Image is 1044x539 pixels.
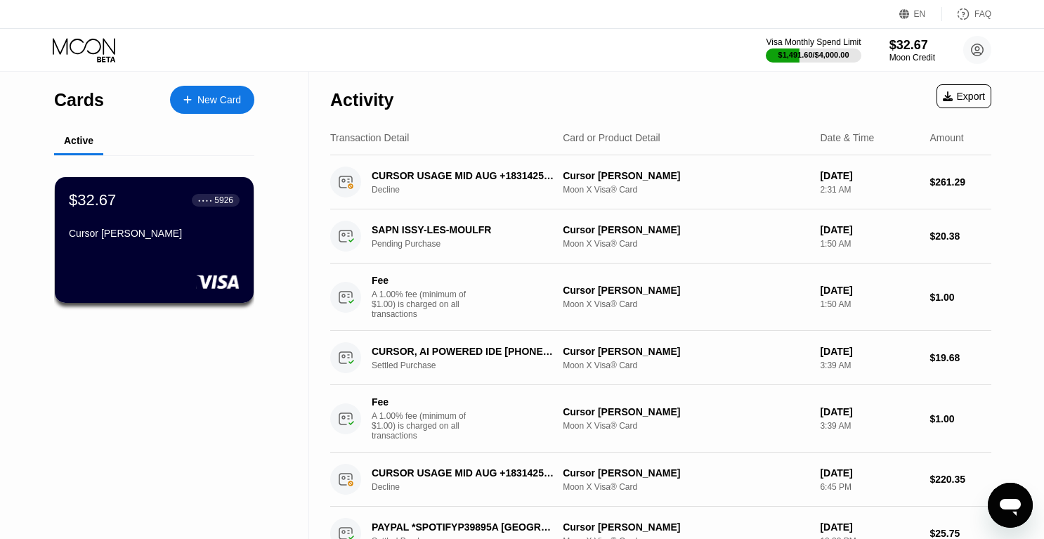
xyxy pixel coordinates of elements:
[563,224,809,235] div: Cursor [PERSON_NAME]
[64,135,93,146] div: Active
[766,37,861,63] div: Visa Monthly Spend Limit$1,491.60/$4,000.00
[372,224,557,235] div: SAPN ISSY-LES-MOULFR
[330,209,991,264] div: SAPN ISSY-LES-MOULFRPending PurchaseCursor [PERSON_NAME]Moon X Visa® Card[DATE]1:50 AM$20.38
[820,185,918,195] div: 2:31 AM
[820,299,918,309] div: 1:50 AM
[330,264,991,331] div: FeeA 1.00% fee (minimum of $1.00) is charged on all transactionsCursor [PERSON_NAME]Moon X Visa® ...
[330,155,991,209] div: CURSOR USAGE MID AUG +18314259504 USDeclineCursor [PERSON_NAME]Moon X Visa® Card[DATE]2:31 AM$261.29
[563,467,809,479] div: Cursor [PERSON_NAME]
[820,421,918,431] div: 3:39 AM
[372,290,477,319] div: A 1.00% fee (minimum of $1.00) is charged on all transactions
[563,285,809,296] div: Cursor [PERSON_NAME]
[563,421,809,431] div: Moon X Visa® Card
[55,177,254,303] div: $32.67● ● ● ●5926Cursor [PERSON_NAME]
[778,51,849,59] div: $1,491.60 / $4,000.00
[563,132,660,143] div: Card or Product Detail
[942,7,991,21] div: FAQ
[974,9,991,19] div: FAQ
[820,132,874,143] div: Date & Time
[330,331,991,385] div: CURSOR, AI POWERED IDE [PHONE_NUMBER] USSettled PurchaseCursor [PERSON_NAME]Moon X Visa® Card[DAT...
[929,230,991,242] div: $20.38
[929,474,991,485] div: $220.35
[820,467,918,479] div: [DATE]
[889,38,935,63] div: $32.67Moon Credit
[899,7,942,21] div: EN
[372,275,470,286] div: Fee
[820,285,918,296] div: [DATE]
[198,198,212,202] div: ● ● ● ●
[937,84,991,108] div: Export
[929,413,991,424] div: $1.00
[330,132,409,143] div: Transaction Detail
[988,483,1033,528] iframe: Bouton de lancement de la fenêtre de messagerie
[820,361,918,370] div: 3:39 AM
[563,482,809,492] div: Moon X Visa® Card
[820,239,918,249] div: 1:50 AM
[372,239,571,249] div: Pending Purchase
[820,482,918,492] div: 6:45 PM
[929,352,991,363] div: $19.68
[820,224,918,235] div: [DATE]
[372,521,557,533] div: PAYPAL *SPOTIFYP39895A [GEOGRAPHIC_DATA] MX
[372,411,477,441] div: A 1.00% fee (minimum of $1.00) is charged on all transactions
[330,385,991,453] div: FeeA 1.00% fee (minimum of $1.00) is charged on all transactionsCursor [PERSON_NAME]Moon X Visa® ...
[69,191,116,209] div: $32.67
[820,170,918,181] div: [DATE]
[372,185,571,195] div: Decline
[197,94,241,106] div: New Card
[214,195,233,205] div: 5926
[820,406,918,417] div: [DATE]
[330,90,393,110] div: Activity
[372,467,557,479] div: CURSOR USAGE MID AUG +18314259504 US
[766,37,861,47] div: Visa Monthly Spend Limit
[372,361,571,370] div: Settled Purchase
[563,239,809,249] div: Moon X Visa® Card
[563,170,809,181] div: Cursor [PERSON_NAME]
[929,292,991,303] div: $1.00
[929,176,991,188] div: $261.29
[54,90,104,110] div: Cards
[563,299,809,309] div: Moon X Visa® Card
[69,228,240,239] div: Cursor [PERSON_NAME]
[330,453,991,507] div: CURSOR USAGE MID AUG +18314259504 USDeclineCursor [PERSON_NAME]Moon X Visa® Card[DATE]6:45 PM$220.35
[929,528,991,539] div: $25.75
[943,91,985,102] div: Export
[563,361,809,370] div: Moon X Visa® Card
[563,406,809,417] div: Cursor [PERSON_NAME]
[889,53,935,63] div: Moon Credit
[820,346,918,357] div: [DATE]
[563,185,809,195] div: Moon X Visa® Card
[170,86,254,114] div: New Card
[889,38,935,53] div: $32.67
[563,346,809,357] div: Cursor [PERSON_NAME]
[372,396,470,408] div: Fee
[914,9,926,19] div: EN
[372,346,557,357] div: CURSOR, AI POWERED IDE [PHONE_NUMBER] US
[820,521,918,533] div: [DATE]
[372,482,571,492] div: Decline
[929,132,963,143] div: Amount
[372,170,557,181] div: CURSOR USAGE MID AUG +18314259504 US
[563,521,809,533] div: Cursor [PERSON_NAME]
